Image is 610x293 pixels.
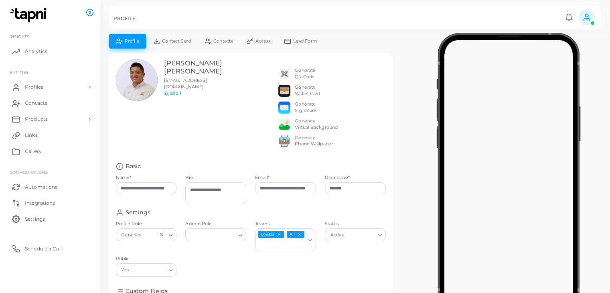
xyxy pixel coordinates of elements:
a: Integrations [6,195,94,211]
span: Active [329,231,345,239]
div: Generate QR Code [295,67,316,80]
div: Generate Phone Wallpaper [295,135,333,148]
label: Bio [185,175,246,181]
span: Links [25,132,38,139]
label: Admin Role [185,221,246,227]
div: Generate Wallet Card [295,84,320,97]
span: Contacts [25,100,47,107]
h4: Settings [126,209,150,216]
span: Analytics [25,48,47,55]
input: Search for option [130,266,166,275]
h3: [PERSON_NAME] [PERSON_NAME] [164,59,223,75]
span: Products [25,116,48,123]
h5: PROFILE [113,16,136,21]
img: apple-wallet.png [278,85,290,97]
a: Contacts [6,95,94,111]
span: Profile [125,39,140,43]
img: email.png [278,102,290,114]
span: Yes [120,266,130,275]
span: INSIGHTS [10,34,29,39]
span: Access [255,39,271,43]
img: qr2.png [278,68,290,80]
span: Gallery [25,148,42,155]
img: e64e04433dee680bcc62d3a6779a8f701ecaf3be228fb80ea91b313d80e16e10.png [278,118,290,130]
span: Integrations [25,199,55,207]
a: Products [6,111,94,127]
span: Contact Card [162,39,190,43]
label: Teams [255,221,316,227]
div: Generate Signature [295,101,316,114]
span: [EMAIL_ADDRESS][DOMAIN_NAME] [164,77,207,90]
label: Public [116,256,177,262]
button: Deselect All [296,232,302,237]
label: Status [325,221,386,227]
a: Settings [6,211,94,227]
span: Profiles [25,83,43,91]
a: @jasiel1 [164,90,181,96]
button: Deselect Coatza [276,232,282,237]
label: Profile Role [116,221,177,227]
div: Search for option [116,263,177,276]
h4: Basic [126,163,141,170]
span: Automations [25,183,57,191]
div: Search for option [325,228,386,241]
span: Contacts [213,39,233,43]
span: Configurations [10,170,48,175]
span: Coatza [258,231,284,238]
span: ENTITIES [10,70,28,75]
img: 522fc3d1c3555ff804a1a379a540d0107ed87845162a92721bf5e2ebbcc3ae6c.png [278,135,290,147]
label: Username [325,175,350,181]
button: Clear Selected [159,232,164,238]
label: Name [116,175,132,181]
span: Schedule a Call [25,245,62,252]
input: Search for option [144,230,157,239]
div: Generate Virtual Background [295,118,338,131]
div: Search for option [185,228,246,241]
input: Search for option [189,230,235,239]
a: Schedule a Call [6,240,94,256]
img: logo [7,8,52,22]
span: Lead Form [293,39,317,43]
div: Search for option [116,228,177,241]
input: Search for option [256,240,305,249]
a: Links [6,127,94,143]
label: Email [255,175,270,181]
span: All [287,231,304,238]
a: Profiles [6,79,94,95]
span: Generico [120,231,143,239]
a: Gallery [6,143,94,159]
a: Analytics [6,43,94,59]
div: Search for option [255,228,316,251]
span: Settings [25,216,45,223]
a: Automations [6,179,94,195]
input: Search for option [346,230,375,239]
